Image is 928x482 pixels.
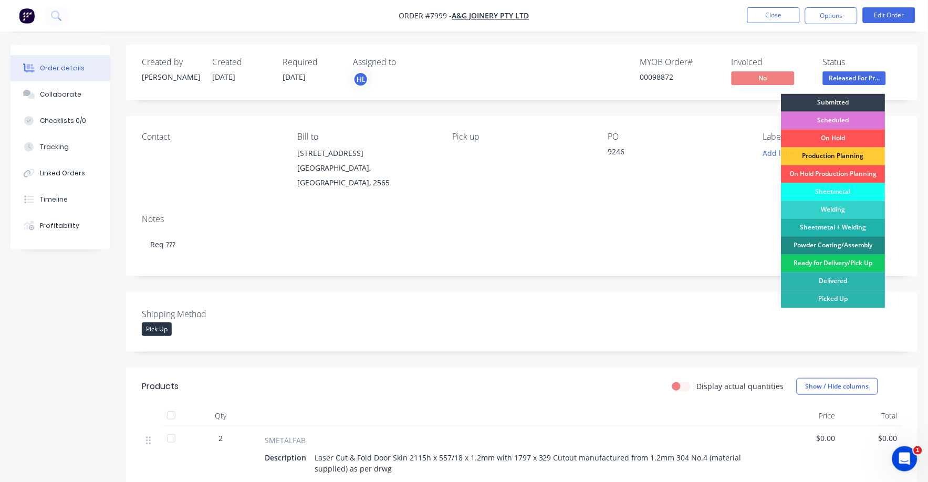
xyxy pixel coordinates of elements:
button: Order details [11,55,110,81]
div: Qty [189,405,252,426]
div: Labels [763,132,902,142]
label: Shipping Method [142,308,273,320]
span: No [732,71,795,85]
div: Order details [40,64,85,73]
div: [GEOGRAPHIC_DATA], [GEOGRAPHIC_DATA], 2565 [297,161,436,190]
div: Delivered [781,273,885,290]
div: Sheetmetal [781,183,885,201]
div: Picked Up [781,290,885,308]
button: Close [747,7,800,23]
div: Created [212,57,270,67]
div: Sheetmetal + Welding [781,219,885,237]
div: Products [142,380,179,393]
div: Laser Cut & Fold Door Skin 2115h x 557/18 x 1.2mm with 1797 x 329 Cutout manufactured from 1.2mm ... [310,450,765,476]
button: Add labels [757,146,806,160]
div: Notes [142,214,902,224]
div: Contact [142,132,280,142]
button: Checklists 0/0 [11,108,110,134]
div: On Hold Production Planning [781,165,885,183]
span: $0.00 [844,433,898,444]
a: A&G Joinery Pty Ltd [452,11,529,21]
span: [DATE] [283,72,306,82]
div: Tracking [40,142,69,152]
button: HL [353,71,369,87]
div: 00098872 [640,71,719,82]
div: Price [777,405,840,426]
div: MYOB Order # [640,57,719,67]
div: Timeline [40,195,68,204]
div: Required [283,57,340,67]
div: Ready for Delivery/Pick Up [781,255,885,273]
button: Linked Orders [11,160,110,186]
div: Status [823,57,902,67]
div: [STREET_ADDRESS] [297,146,436,161]
img: Factory [19,8,35,24]
div: Total [840,405,902,426]
div: PO [608,132,746,142]
div: Req ??? [142,228,902,260]
div: Profitability [40,221,79,230]
span: SMETALFAB [265,435,306,446]
div: Pick up [453,132,591,142]
div: Created by [142,57,200,67]
button: Edit Order [863,7,915,23]
div: Welding [781,201,885,219]
div: Linked Orders [40,169,85,178]
span: [DATE] [212,72,235,82]
div: Submitted [781,94,885,112]
div: [STREET_ADDRESS][GEOGRAPHIC_DATA], [GEOGRAPHIC_DATA], 2565 [297,146,436,190]
button: Released For Pr... [823,71,886,87]
div: Checklists 0/0 [40,116,86,125]
button: Show / Hide columns [797,378,878,395]
span: Order #7999 - [399,11,452,21]
div: Pick Up [142,322,172,336]
button: Profitability [11,213,110,239]
div: Assigned to [353,57,458,67]
iframe: Intercom live chat [892,446,917,471]
div: Production Planning [781,148,885,165]
div: Powder Coating/Assembly [781,237,885,255]
div: On Hold [781,130,885,148]
label: Display actual quantities [697,381,784,392]
span: 1 [914,446,922,455]
div: Invoiced [732,57,810,67]
div: 9246 [608,146,739,161]
span: $0.00 [781,433,836,444]
div: Collaborate [40,90,81,99]
button: Options [805,7,858,24]
div: Description [265,450,310,465]
button: Timeline [11,186,110,213]
span: Released For Pr... [823,71,886,85]
button: Collaborate [11,81,110,108]
div: Scheduled [781,112,885,130]
span: 2 [218,433,223,444]
button: Tracking [11,134,110,160]
div: Bill to [297,132,436,142]
div: [PERSON_NAME] [142,71,200,82]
